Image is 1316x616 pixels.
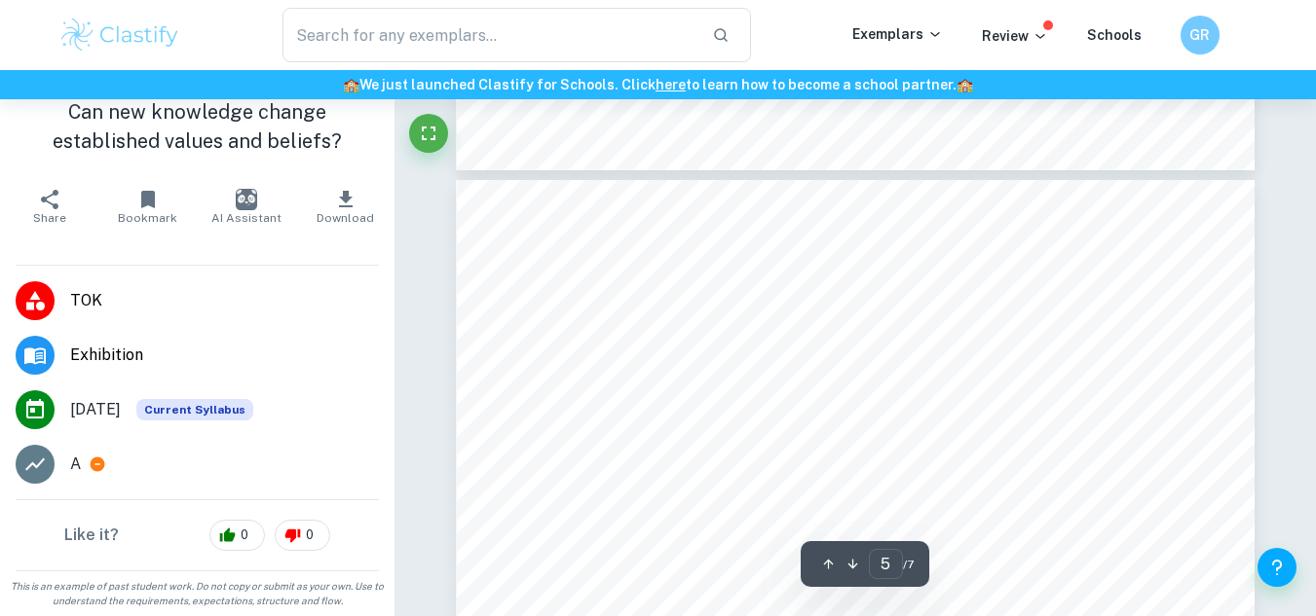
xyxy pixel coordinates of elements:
span: TOK [70,289,379,312]
span: understanding. The Genetics discovery of DNA changed our perceptions of what makes us [550,455,1159,471]
button: Bookmark [98,179,197,234]
span: where we belong in the universe and offers a compelling expansion on [PERSON_NAME]'s natural sele... [550,527,1233,543]
span: 4 [1153,107,1161,122]
span: AI Assistant [211,211,282,225]
a: Schools [1087,27,1142,43]
span: Exhibition [70,344,379,367]
button: Report issue [376,86,391,100]
span: unique and the reasons underlying our continual evolution. It connects to our understanding of [550,491,1160,507]
input: Search for any exemplars... [282,8,697,62]
button: Help and Feedback [1258,548,1297,587]
p: Exemplars [852,23,943,45]
h6: We just launched Clastify for Schools. Click to learn how to become a school partner. [4,74,1312,95]
span: Current Syllabus [136,399,253,420]
span: discoveries. Lacking a visual understanding, this knowledge was hypothetical and ideal for [550,275,1160,291]
span: skepticism. X-ray crystallography's discovery provided evidence that humans are genetically [550,311,1160,327]
span: Share [33,211,66,225]
img: Clastify logo [58,16,182,54]
img: AI Assistant [236,189,257,210]
button: AI Assistant [198,179,296,234]
span: 0 [295,525,324,545]
span: structured in three dimensions. It also gave us a concrete understanding of the differences in our [550,347,1160,363]
button: Download [296,179,395,234]
button: Fullscreen [409,114,448,153]
p: A [70,453,81,476]
span: Bookmark [118,211,177,225]
h6: GR [1188,24,1211,46]
button: GR [1181,16,1220,54]
span: Download [317,211,374,225]
div: 0 [209,520,265,551]
p: Review [982,25,1048,47]
span: This is an example of past student work. Do not copy or submit as your own. Use to understand the... [8,579,387,608]
span: 🏫 [343,77,359,92]
h1: Can new knowledge change established values and beliefs? [16,97,379,156]
div: This exemplar is based on the current syllabus. Feel free to refer to it for inspiration/ideas wh... [136,399,253,420]
span: and evolutionary biology theories. [550,563,765,579]
span: 🏫 [957,77,973,92]
span: [DATE] [70,398,121,421]
h6: Like it? [64,524,119,547]
div: 0 [275,520,330,551]
span: physical composition. A change in long-held values and beliefs was sparked by this freshly [550,383,1159,399]
a: here [656,77,686,92]
span: / 7 [903,556,914,573]
span: 0 [230,525,259,545]
span: acquired knowledge. This knowledge is now deeply embedded in our principles and collective [550,419,1160,435]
